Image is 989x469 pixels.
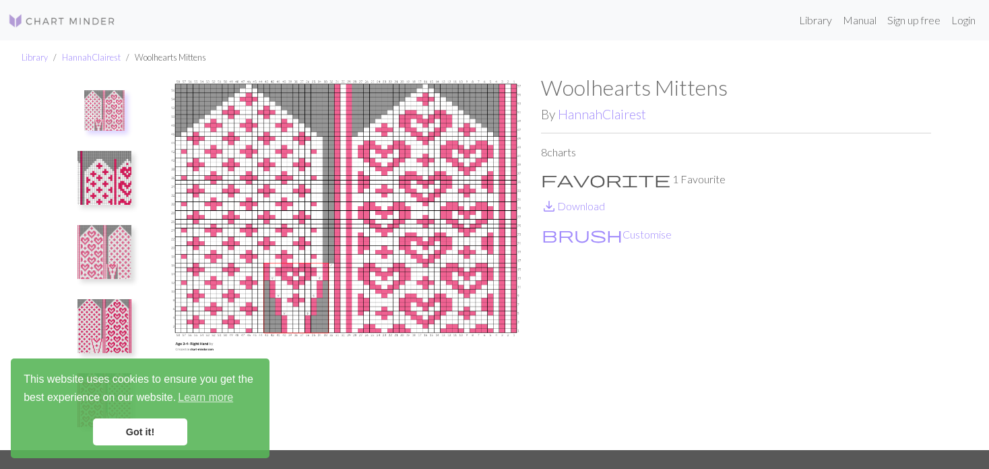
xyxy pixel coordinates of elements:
span: This website uses cookies to ensure you get the best experience on our website. [24,371,257,408]
a: Manual [837,7,882,34]
span: favorite [541,170,670,189]
button: CustomiseCustomise [541,226,672,243]
a: learn more about cookies [176,387,235,408]
img: Age 3-4- Right Hand [151,75,541,450]
i: Customise [542,226,623,243]
a: Sign up free [882,7,946,34]
a: Library [22,52,48,63]
a: dismiss cookie message [93,418,187,445]
img: Logo [8,13,116,29]
span: brush [542,225,623,244]
a: Login [946,7,981,34]
img: Age 3-4- Right Hand [84,90,125,131]
a: DownloadDownload [541,199,605,212]
div: cookieconsent [11,358,269,458]
h2: By [541,106,931,122]
li: Woolhearts Mittens [121,51,206,64]
p: 1 Favourite [541,171,931,187]
img: All Ages- Thumbs [77,151,131,205]
a: Library [794,7,837,34]
i: Download [541,198,557,214]
span: save_alt [541,197,557,216]
p: 8 charts [541,144,931,160]
a: HannahClairest [62,52,121,63]
h1: Woolhearts Mittens [541,75,931,100]
a: HannahClairest [558,106,646,122]
i: Favourite [541,171,670,187]
img: Age 6-8- Right Hand [77,299,131,353]
img: Age 3-4- Left Hand [77,225,131,279]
